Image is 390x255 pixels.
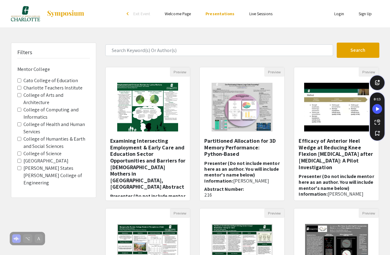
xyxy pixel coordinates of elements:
[127,12,130,16] div: arrow_back_ios
[206,77,279,138] img: <p>Partitioned Allocation for 3D Memory Performance: Python-Based</p><p><br></p>
[23,157,69,165] label: [GEOGRAPHIC_DATA]
[359,67,379,77] button: Preview
[298,77,375,138] img: <p><strong style="background-color: transparent; color: rgb(0, 0, 0);">Efficacy of Anterior Heel ...
[23,92,90,106] label: College of Arts and Architecture
[233,178,269,184] span: [PERSON_NAME]
[11,6,41,21] img: Summer Research Symposium 2024
[47,10,85,17] img: Symposium by ForagerOne
[110,193,186,222] h6: Presenter (Do not include mentor here as an author. You will include mentor's name below) Informa...
[359,11,372,16] a: Sign Up
[204,192,280,198] p: 216
[204,138,280,157] h5: Partitioned Allocation for 3D Memory Performance: Python-Based
[206,11,234,16] a: Presentations
[23,106,90,121] label: College of Computing and Informatics
[204,160,280,184] h6: Presenter (Do not include mentor here as an author. You will include mentor's name below) Informa...
[264,67,284,77] button: Preview
[111,77,184,138] img: <p class="ql-align-center"><span style="background-color: transparent; color: rgb(0, 0, 0);">Exam...
[17,66,90,72] h6: Mentor College
[328,191,364,197] span: [PERSON_NAME]
[133,11,150,16] span: Exit Event
[23,165,90,187] label: [PERSON_NAME] States [PERSON_NAME] College of Engineering
[249,11,272,16] a: Live Sessions
[17,49,33,56] h5: Filters
[23,135,90,150] label: College of Humanties & Earth and Social Sciences
[299,138,374,170] h5: Efficacy of Anterior Heel Wedge at Reducing Knee Flexion [MEDICAL_DATA] after [MEDICAL_DATA]: A P...
[5,228,26,250] iframe: Chat
[294,67,379,201] div: Open Presentation <p><strong style="background-color: transparent; color: rgb(0, 0, 0);">Efficacy...
[264,208,284,218] button: Preview
[23,84,83,92] label: Charlotte Teachers Institute
[359,208,379,218] button: Preview
[334,11,344,16] a: Login
[23,150,62,157] label: College of Science
[337,43,379,58] button: Search
[23,121,90,135] label: College of Health and Human Services
[105,67,191,201] div: Open Presentation <p class="ql-align-center"><span style="background-color: transparent; color: r...
[170,208,190,218] button: Preview
[105,44,333,56] input: Search Keyword(s) Or Author(s)
[204,186,244,192] span: Abstract Number:
[165,11,191,16] a: Welcome Page
[199,67,285,201] div: Open Presentation <p>Partitioned Allocation for 3D Memory Performance: Python-Based</p><p><br></p>
[11,6,85,21] a: Summer Research Symposium 2024
[23,77,78,84] label: Cato College of Education
[110,138,186,190] h5: Examining Intersecting Employment & Early Care and Education Sector Opportunities and Barriers fo...
[170,67,190,77] button: Preview
[299,173,374,197] h6: Presenter (Do not include mentor here as an author. You will include mentor's name below) Informa...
